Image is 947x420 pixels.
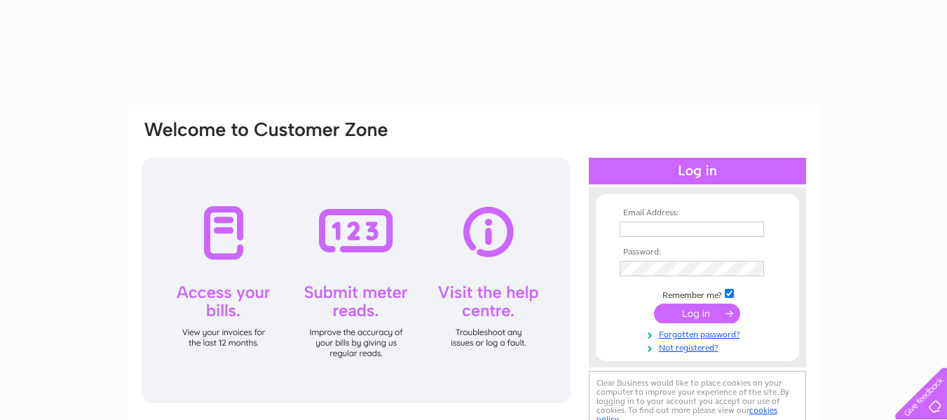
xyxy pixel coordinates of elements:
[616,208,779,218] th: Email Address:
[616,287,779,301] td: Remember me?
[620,327,779,340] a: Forgotten password?
[620,340,779,353] a: Not registered?
[616,248,779,257] th: Password:
[654,304,740,323] input: Submit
